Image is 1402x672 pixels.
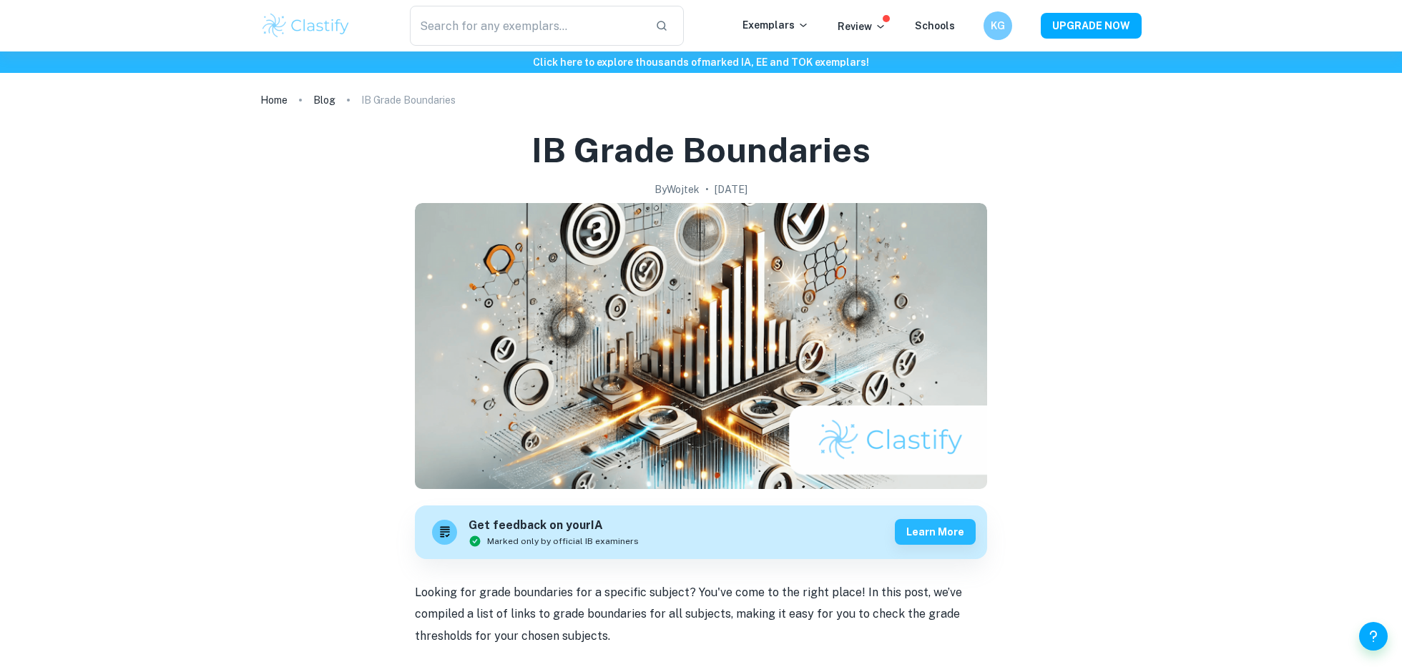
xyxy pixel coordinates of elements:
[3,54,1399,70] h6: Click here to explore thousands of marked IA, EE and TOK exemplars !
[984,11,1012,40] button: KG
[487,535,639,548] span: Marked only by official IB examiners
[415,203,987,489] img: IB Grade Boundaries cover image
[895,519,976,545] button: Learn more
[260,11,351,40] img: Clastify logo
[361,92,456,108] p: IB Grade Boundaries
[410,6,644,46] input: Search for any exemplars...
[313,90,335,110] a: Blog
[469,517,639,535] h6: Get feedback on your IA
[838,19,886,34] p: Review
[415,505,987,559] a: Get feedback on yourIAMarked only by official IB examinersLearn more
[531,127,871,173] h1: IB Grade Boundaries
[260,90,288,110] a: Home
[915,20,955,31] a: Schools
[742,17,809,33] p: Exemplars
[990,18,1006,34] h6: KG
[1041,13,1142,39] button: UPGRADE NOW
[415,582,987,647] p: Looking for grade boundaries for a specific subject? You've come to the right place! In this post...
[705,182,709,197] p: •
[655,182,700,197] h2: By Wojtek
[715,182,747,197] h2: [DATE]
[1359,622,1388,651] button: Help and Feedback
